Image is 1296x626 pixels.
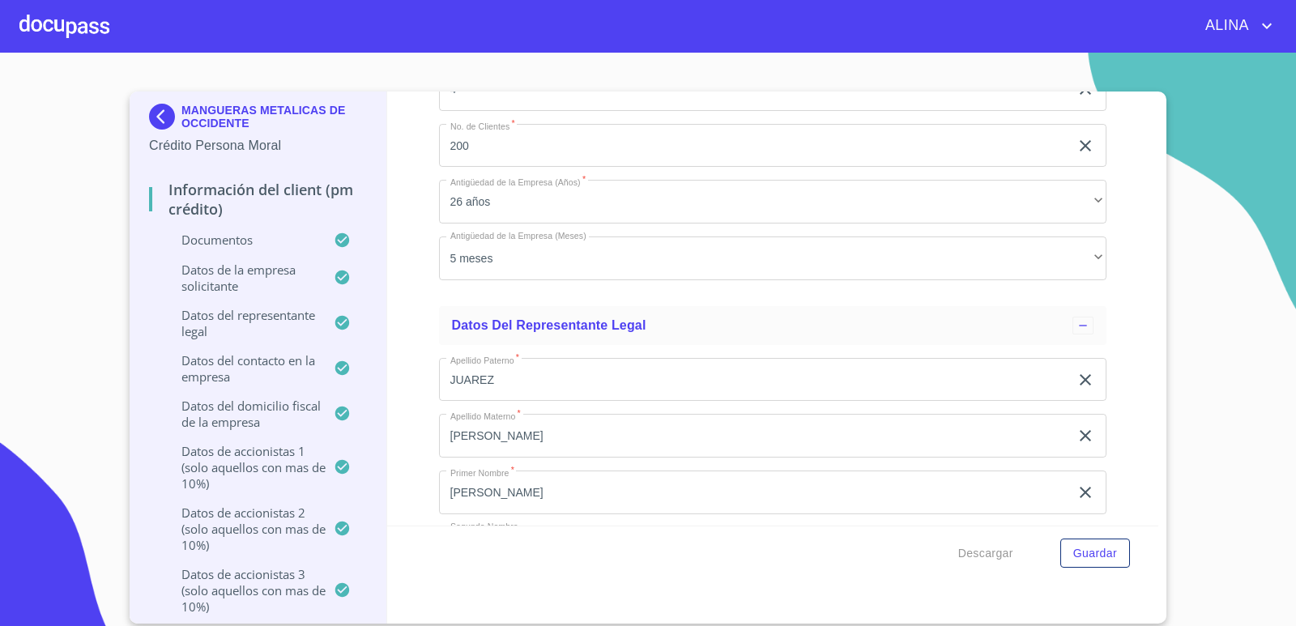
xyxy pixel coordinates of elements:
[952,539,1020,569] button: Descargar
[1193,13,1277,39] button: account of current user
[1076,370,1095,390] button: clear input
[439,306,1107,345] div: Datos del representante legal
[149,398,334,430] p: Datos del domicilio fiscal de la empresa
[149,443,334,492] p: Datos de accionistas 1 (solo aquellos con mas de 10%)
[149,307,334,339] p: Datos del representante legal
[181,104,367,130] p: MANGUERAS METALICAS DE OCCIDENTE
[149,232,334,248] p: Documentos
[1073,543,1117,564] span: Guardar
[149,104,181,130] img: Docupass spot blue
[1076,483,1095,502] button: clear input
[452,318,646,332] span: Datos del representante legal
[149,566,334,615] p: Datos de accionistas 3 (solo aquellos con mas de 10%)
[149,104,367,136] div: MANGUERAS METALICAS DE OCCIDENTE
[439,180,1107,224] div: 26 años
[1060,539,1130,569] button: Guardar
[149,180,367,219] p: Información del Client (PM crédito)
[149,352,334,385] p: Datos del contacto en la empresa
[149,136,367,155] p: Crédito Persona Moral
[149,505,334,553] p: Datos de accionistas 2 (solo aquellos con mas de 10%)
[1076,426,1095,445] button: clear input
[439,236,1107,280] div: 5 meses
[1193,13,1257,39] span: ALINA
[149,262,334,294] p: Datos de la empresa solicitante
[958,543,1013,564] span: Descargar
[1076,136,1095,155] button: clear input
